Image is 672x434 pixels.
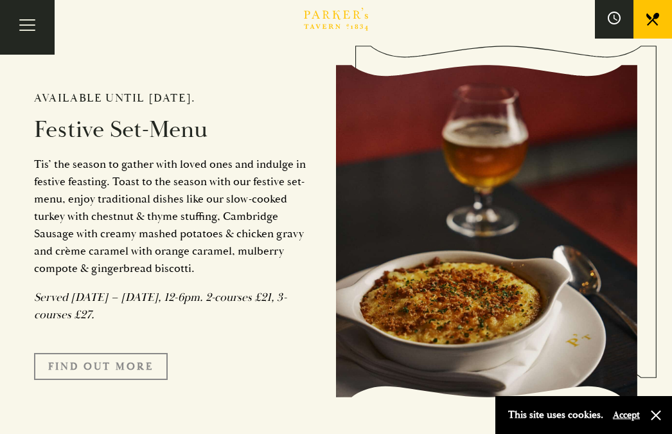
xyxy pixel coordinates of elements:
[34,353,168,380] a: FIND OUT MORE
[34,290,287,322] em: Served [DATE] – [DATE], 12-6pm. 2-courses £21, 3-courses £27.
[34,156,317,277] p: Tis’ the season to gather with loved ones and indulge in festive feasting. Toast to the season wi...
[508,406,603,424] p: This site uses cookies.
[613,409,640,421] button: Accept
[34,91,317,105] h2: Available until [DATE].
[34,115,317,144] h2: Festive Set-Menu
[650,409,662,422] button: Close and accept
